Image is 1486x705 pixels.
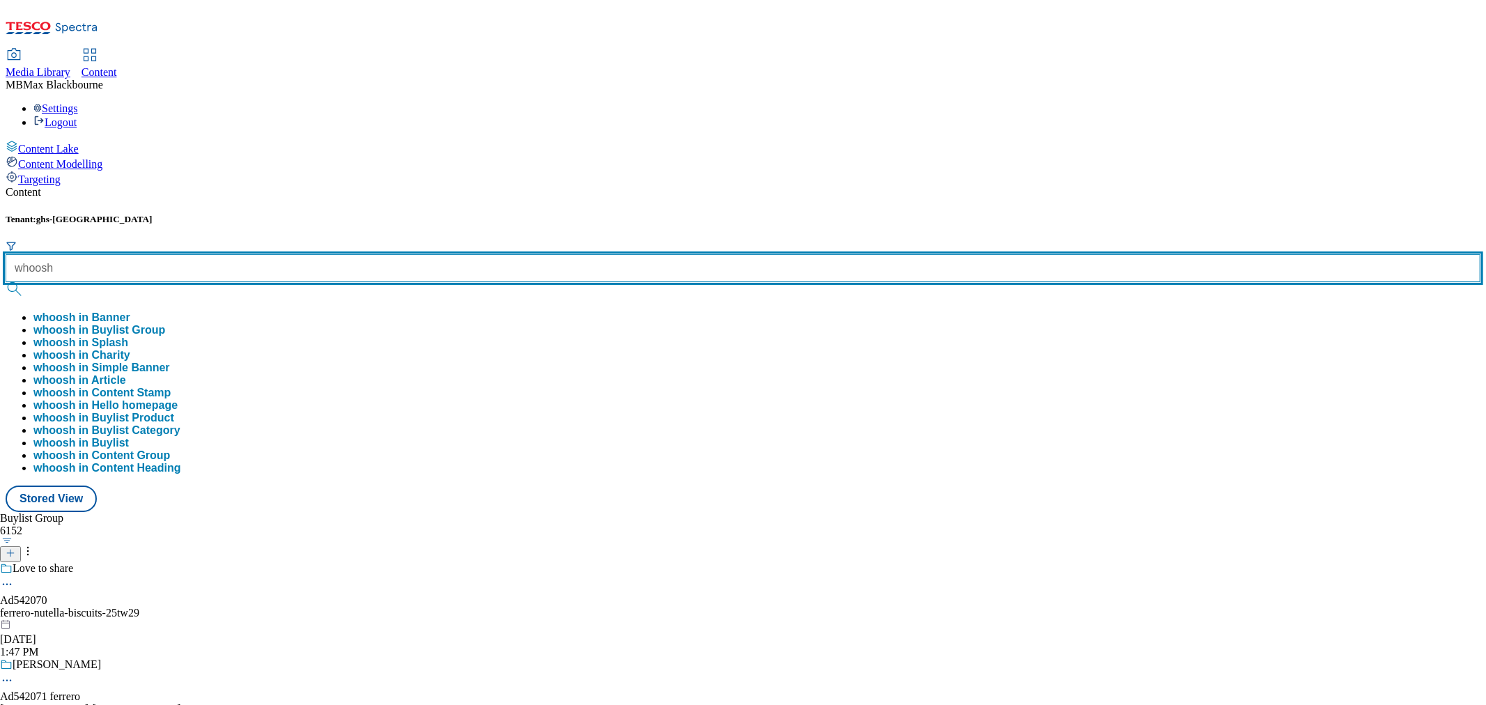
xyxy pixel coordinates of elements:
[33,349,130,362] button: whoosh in Charity
[33,336,128,349] button: whoosh in Splash
[33,437,129,449] button: whoosh in Buylist
[13,658,101,671] div: [PERSON_NAME]
[6,214,1480,225] h5: Tenant:
[33,362,170,374] button: whoosh in Simple Banner
[13,562,73,575] div: Love to share
[33,116,77,128] a: Logout
[6,186,1480,199] div: Content
[92,349,130,361] span: Charity
[6,140,1480,155] a: Content Lake
[33,324,165,336] button: whoosh in Buylist Group
[92,412,174,424] span: Buylist Product
[82,66,117,78] span: Content
[33,449,170,462] button: whoosh in Content Group
[6,49,70,79] a: Media Library
[92,424,180,436] span: Buylist Category
[33,424,180,437] div: whoosh in
[33,424,180,437] button: whoosh in Buylist Category
[33,311,130,324] button: whoosh in Banner
[6,240,17,251] svg: Search Filters
[92,437,129,449] span: Buylist
[33,462,181,474] button: whoosh in Content Heading
[6,171,1480,186] a: Targeting
[18,158,102,170] span: Content Modelling
[33,349,130,362] div: whoosh in
[33,412,174,424] button: whoosh in Buylist Product
[36,214,153,224] span: ghs-[GEOGRAPHIC_DATA]
[6,155,1480,171] a: Content Modelling
[33,374,126,387] button: whoosh in Article
[18,173,61,185] span: Targeting
[33,387,171,399] button: whoosh in Content Stamp
[82,49,117,79] a: Content
[33,412,174,424] div: whoosh in
[23,79,103,91] span: Max Blackbourne
[6,254,1480,282] input: Search
[6,66,70,78] span: Media Library
[91,374,126,386] span: Article
[18,143,79,155] span: Content Lake
[33,374,126,387] div: whoosh in
[6,79,23,91] span: MB
[6,486,97,512] button: Stored View
[33,102,78,114] a: Settings
[33,437,129,449] div: whoosh in
[33,399,178,412] button: whoosh in Hello homepage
